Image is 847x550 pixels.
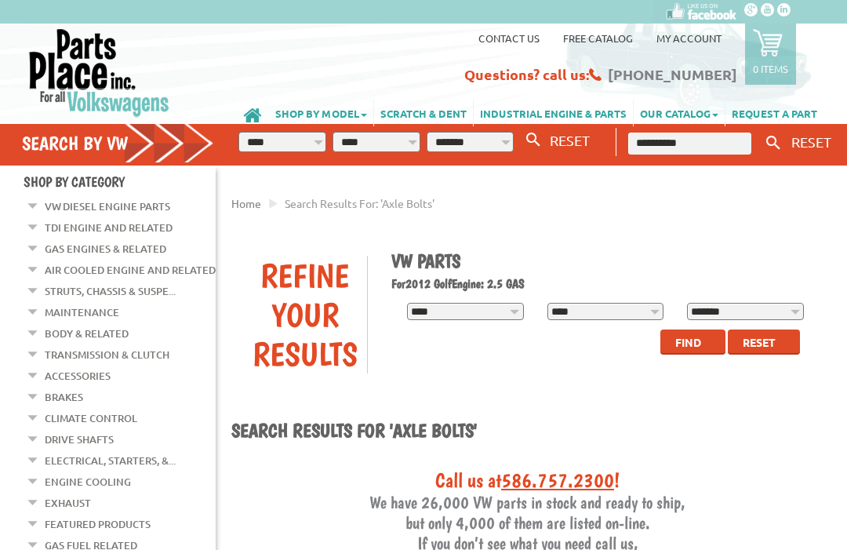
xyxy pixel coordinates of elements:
a: INDUSTRIAL ENGINE & PARTS [474,99,633,126]
span: RESET [550,132,590,148]
a: Gas Engines & Related [45,239,166,259]
a: Drive Shafts [45,429,114,450]
a: Contact us [478,31,540,45]
span: For [391,276,405,291]
a: 586.757.2300 [501,468,614,492]
a: Electrical, Starters, &... [45,450,176,471]
p: 0 items [753,62,788,75]
span: Call us at ! [435,468,620,492]
a: Exhaust [45,493,91,513]
button: Keyword Search [762,130,785,156]
a: 0 items [745,24,796,85]
a: Body & Related [45,323,129,344]
button: Find [660,330,725,355]
button: RESET [543,129,596,151]
div: Refine Your Results [243,256,367,373]
span: RESET [791,133,831,150]
img: Parts Place Inc! [27,27,171,118]
a: Transmission & Clutch [45,344,169,365]
a: SCRATCH & DENT [374,99,473,126]
a: Featured Products [45,514,151,534]
a: Struts, Chassis & Suspe... [45,281,176,301]
span: Search results for: 'axle bolts' [285,196,434,210]
a: OUR CATALOG [634,99,725,126]
a: Air Cooled Engine and Related [45,260,216,280]
button: Search By VW... [520,129,547,151]
a: Engine Cooling [45,472,131,492]
span: Engine: 2.5 GAS [452,276,525,291]
a: Maintenance [45,302,119,322]
a: TDI Engine and Related [45,217,173,238]
a: SHOP BY MODEL [269,99,373,126]
a: My Account [656,31,722,45]
h4: Shop By Category [24,173,216,190]
a: Home [231,196,261,210]
a: VW Diesel Engine Parts [45,196,170,217]
span: Reset [743,335,776,349]
button: Reset [728,330,800,355]
h1: VW Parts [391,250,812,272]
a: Brakes [45,387,83,407]
a: Climate Control [45,408,137,428]
span: Find [675,335,701,349]
a: Accessories [45,366,111,386]
h2: 2012 Golf [391,276,812,291]
a: REQUEST A PART [725,99,823,126]
button: RESET [785,130,838,153]
h1: Search results for 'axle bolts' [231,419,823,444]
h4: Search by VW [22,132,214,155]
a: Free Catalog [563,31,633,45]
